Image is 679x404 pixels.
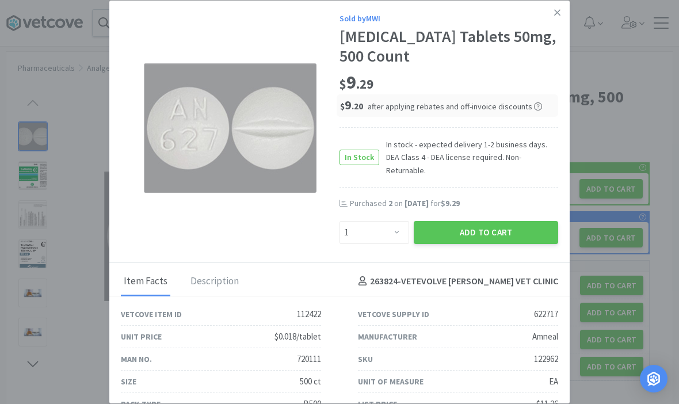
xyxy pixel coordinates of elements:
[352,101,363,112] span: . 20
[405,198,429,208] span: [DATE]
[339,76,346,92] span: $
[340,150,379,165] span: In Stock
[358,308,429,321] div: Vetcove Supply ID
[368,101,542,112] span: after applying rebates and off-invoice discounts
[388,198,392,208] span: 2
[356,76,373,92] span: . 29
[379,138,558,177] span: In stock - expected delivery 1-2 business days. DEA Class 4 - DEA license required. Non-Returnable.
[534,307,558,321] div: 622717
[340,101,345,112] span: $
[358,330,417,343] div: Manufacturer
[358,375,424,388] div: Unit of Measure
[640,365,667,392] div: Open Intercom Messenger
[414,221,558,244] button: Add to Cart
[121,375,136,388] div: Size
[297,307,321,321] div: 112422
[121,330,162,343] div: Unit Price
[297,352,321,366] div: 720111
[340,97,363,113] span: 9
[339,12,558,25] div: Sold by MWI
[350,198,558,209] div: Purchased on for
[358,353,373,365] div: SKU
[549,375,558,388] div: EA
[300,375,321,388] div: 500 ct
[532,330,558,344] div: Amneal
[441,198,460,208] span: $9.29
[339,27,558,66] div: [MEDICAL_DATA] Tablets 50mg, 500 Count
[144,63,316,193] img: 2006d816af4e49a5a174d1c38b45c6cc_622717.png
[274,330,321,344] div: $0.018/tablet
[354,274,558,289] h4: 263824 - VETEVOLVE [PERSON_NAME] VET CLINIC
[534,352,558,366] div: 122962
[121,308,182,321] div: Vetcove Item ID
[188,268,242,296] div: Description
[339,71,373,94] span: 9
[121,268,170,296] div: Item Facts
[121,353,152,365] div: Man No.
